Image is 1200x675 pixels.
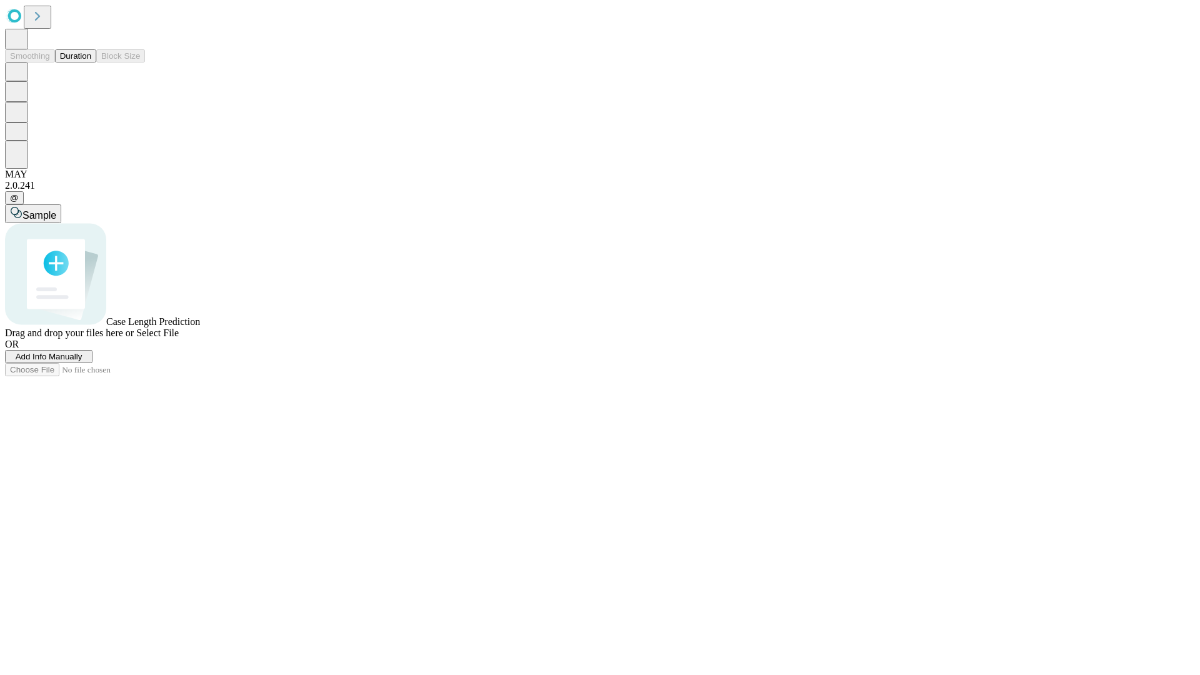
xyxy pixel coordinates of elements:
[22,210,56,221] span: Sample
[5,191,24,204] button: @
[96,49,145,62] button: Block Size
[5,327,134,338] span: Drag and drop your files here or
[5,350,92,363] button: Add Info Manually
[106,316,200,327] span: Case Length Prediction
[5,180,1195,191] div: 2.0.241
[136,327,179,338] span: Select File
[5,204,61,223] button: Sample
[16,352,82,361] span: Add Info Manually
[5,169,1195,180] div: MAY
[10,193,19,202] span: @
[5,49,55,62] button: Smoothing
[5,339,19,349] span: OR
[55,49,96,62] button: Duration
